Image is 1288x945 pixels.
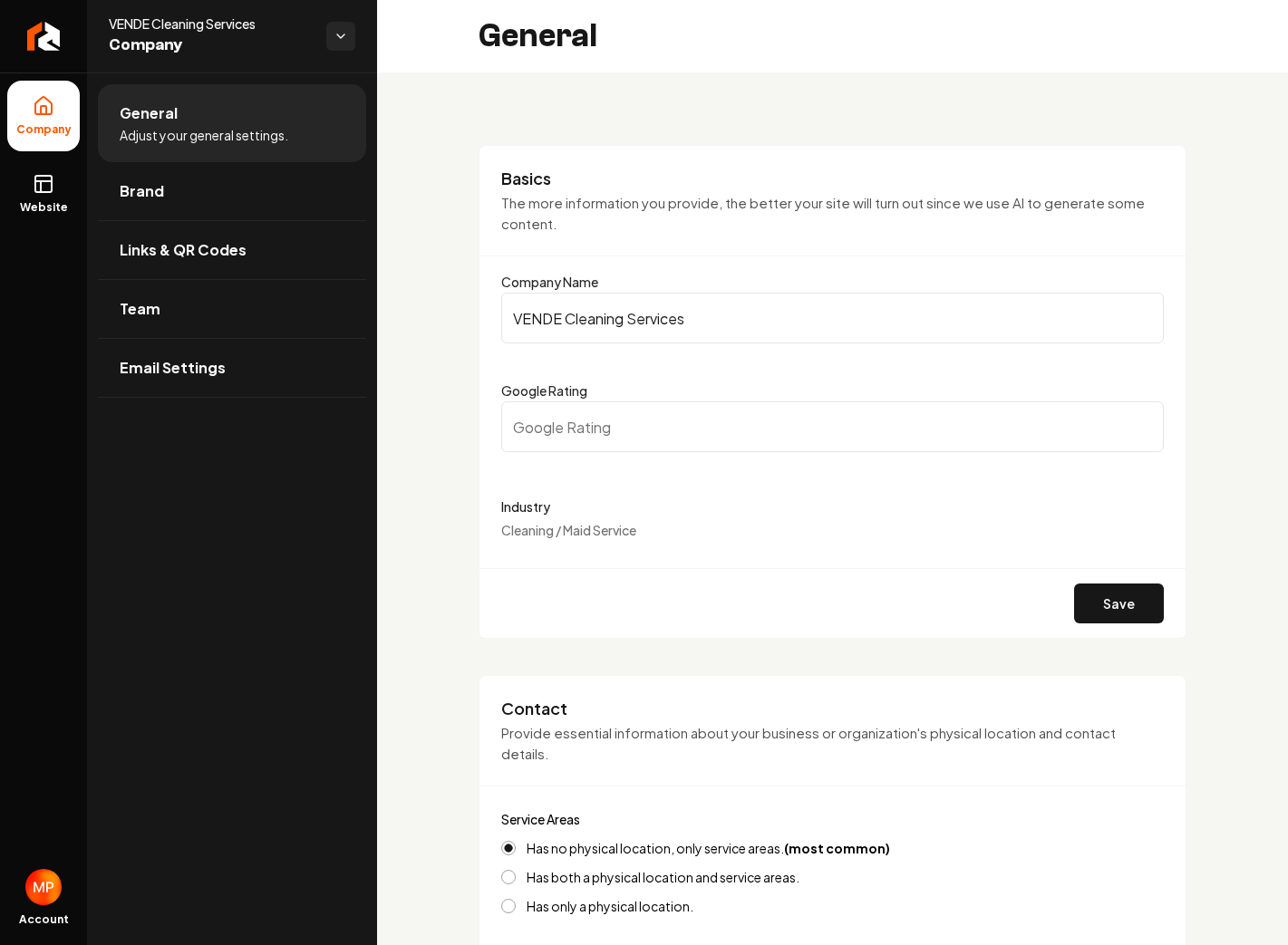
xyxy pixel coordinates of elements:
[120,357,226,379] span: Email Settings
[501,698,1164,719] h3: Contact
[98,162,366,220] a: Brand
[501,723,1164,764] p: Provide essential information about your business or organization's physical location and contact...
[527,871,799,883] label: Has both a physical location and service areas.
[501,496,1164,517] label: Industry
[527,900,693,912] label: Has only a physical location.
[25,869,62,905] img: Melissa Pranzo
[98,339,366,397] a: Email Settings
[27,22,61,51] img: Rebolt Logo
[501,193,1164,234] p: The more information you provide, the better your site will turn out since we use AI to generate ...
[25,869,62,905] button: Open user button
[1074,583,1164,623] button: Save
[98,280,366,338] a: Team
[120,180,164,202] span: Brand
[527,842,890,854] label: Has no physical location, only service areas.
[501,522,636,538] span: Cleaning / Maid Service
[120,102,178,124] span: General
[120,239,247,261] span: Links & QR Codes
[109,14,312,33] span: VENDE Cleaning Services
[19,912,69,927] span: Account
[501,168,1164,189] h3: Basics
[479,18,597,54] h2: General
[1226,883,1270,927] iframe: Intercom live chat
[784,840,890,856] strong: (most common)
[13,200,75,215] span: Website
[109,33,312,58] span: Company
[120,126,288,144] span: Adjust your general settings.
[9,122,79,137] span: Company
[98,221,366,279] a: Links & QR Codes
[501,293,1164,343] input: Company Name
[501,274,598,290] label: Company Name
[120,298,160,320] span: Team
[501,382,587,399] label: Google Rating
[501,811,580,827] label: Service Areas
[7,159,80,229] a: Website
[501,401,1164,452] input: Google Rating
